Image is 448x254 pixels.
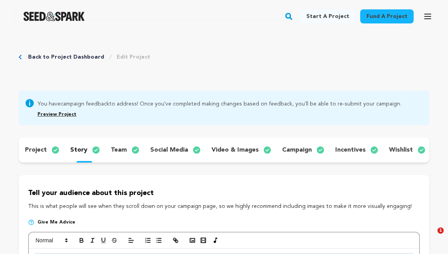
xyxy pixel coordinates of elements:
img: check-circle-full.svg [193,145,207,155]
p: campaign [282,145,312,155]
img: check-circle-full.svg [132,145,146,155]
span: 1 [437,227,444,234]
img: check-circle-full.svg [418,145,432,155]
a: Preview Project [37,112,76,117]
img: check-circle-full.svg [52,145,66,155]
button: story [64,144,105,156]
button: incentives [329,144,383,156]
img: check-circle-full.svg [316,145,331,155]
img: check-circle-full.svg [92,145,106,155]
p: This is what people will see when they scroll down on your campaign page, so we highly recommend ... [28,202,420,211]
button: social media [144,144,205,156]
span: Give me advice [37,219,75,225]
p: wishlist [389,145,413,155]
iframe: Intercom live chat [421,227,440,246]
button: wishlist [383,144,430,156]
a: Edit Project [117,53,150,61]
p: social media [150,145,188,155]
button: campaign [276,144,329,156]
a: campaign feedback [60,101,109,107]
a: Back to Project Dashboard [28,53,104,61]
img: check-circle-full.svg [263,145,277,155]
p: video & images [212,145,259,155]
a: Fund a project [360,9,414,23]
div: Breadcrumb [19,53,150,61]
p: team [111,145,127,155]
p: story [70,145,87,155]
button: project [19,144,64,156]
a: Seed&Spark Homepage [23,12,85,21]
img: check-circle-full.svg [370,145,384,155]
img: Seed&Spark Logo Dark Mode [23,12,85,21]
span: You have to address! Once you've completed making changes based on feedback, you'll be able to re... [37,98,401,108]
p: project [25,145,47,155]
a: Start a project [300,9,356,23]
button: team [105,144,144,156]
p: Tell your audience about this project [28,188,420,199]
p: incentives [335,145,366,155]
button: video & images [205,144,276,156]
img: help-circle.svg [28,219,34,225]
